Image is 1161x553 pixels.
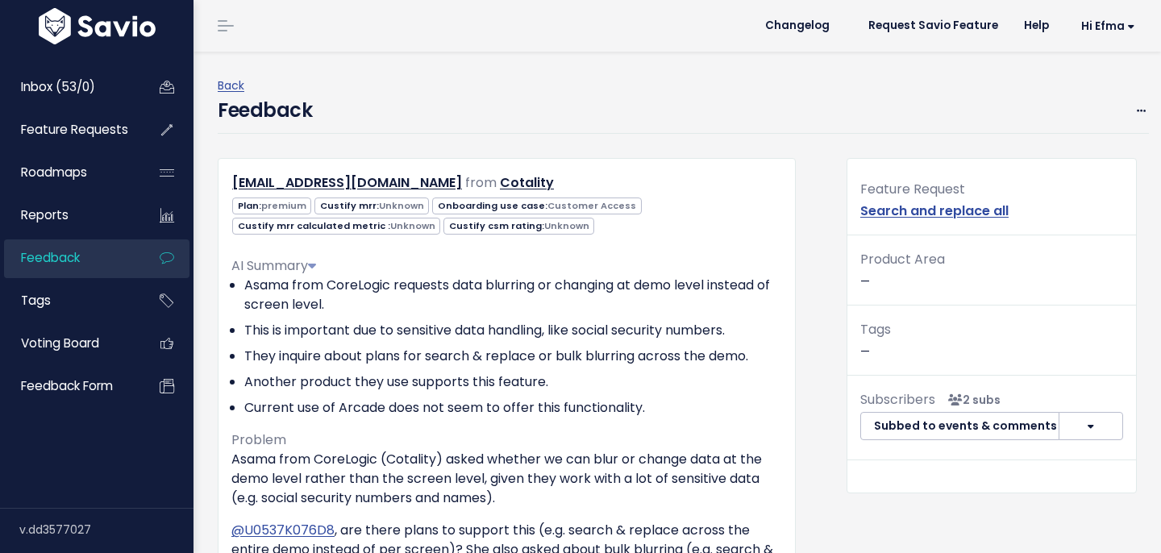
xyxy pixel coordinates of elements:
[860,250,945,268] span: Product Area
[232,197,311,214] span: Plan:
[547,199,636,212] span: Customer Access
[232,218,440,235] span: Custify mrr calculated metric :
[21,377,113,394] span: Feedback form
[244,321,782,340] li: This is important due to sensitive data handling, like social security numbers.
[860,390,935,409] span: Subscribers
[4,368,134,405] a: Feedback form
[390,219,435,232] span: Unknown
[4,325,134,362] a: Voting Board
[218,77,244,94] a: Back
[860,180,965,198] span: Feature Request
[4,69,134,106] a: Inbox (53/0)
[765,20,830,31] span: Changelog
[35,8,160,44] img: logo-white.9d6f32f41409.svg
[244,398,782,418] li: Current use of Arcade does not seem to offer this functionality.
[244,276,782,314] li: Asama from CoreLogic requests data blurring or changing at demo level instead of screen level.
[244,372,782,392] li: Another product they use supports this feature.
[860,202,1009,220] a: Search and replace all
[443,218,594,235] span: Custify csm rating:
[860,320,891,339] span: Tags
[21,164,87,181] span: Roadmaps
[544,219,589,232] span: Unknown
[1062,14,1148,39] a: Hi Efma
[261,199,306,212] span: premium
[4,282,134,319] a: Tags
[21,206,69,223] span: Reports
[4,239,134,276] a: Feedback
[21,249,80,266] span: Feedback
[379,199,424,212] span: Unknown
[855,14,1011,38] a: Request Savio Feature
[231,430,286,449] span: Problem
[860,248,1123,292] p: —
[19,509,193,551] div: v.dd3577027
[4,111,134,148] a: Feature Requests
[21,292,51,309] span: Tags
[232,173,462,192] a: [EMAIL_ADDRESS][DOMAIN_NAME]
[231,256,316,275] span: AI Summary
[1011,14,1062,38] a: Help
[231,521,335,539] a: @U0537K076D8
[860,412,1059,441] button: Subbed to events & comments
[21,335,99,351] span: Voting Board
[860,318,1123,362] p: —
[21,121,128,138] span: Feature Requests
[500,173,554,192] a: Cotality
[244,347,782,366] li: They inquire about plans for search & replace or bulk blurring across the demo.
[218,96,312,125] h4: Feedback
[1081,20,1135,32] span: Hi Efma
[465,173,497,192] span: from
[21,78,95,95] span: Inbox (53/0)
[942,392,1001,408] span: <p><strong>Subscribers</strong><br><br> - Renee Scrybalo<br> - Efma Rosario<br> </p>
[432,197,641,214] span: Onboarding use case:
[231,450,782,508] p: Asama from CoreLogic (Cotality) asked whether we can blur or change data at the demo level rather...
[4,197,134,234] a: Reports
[314,197,429,214] span: Custify mrr:
[4,154,134,191] a: Roadmaps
